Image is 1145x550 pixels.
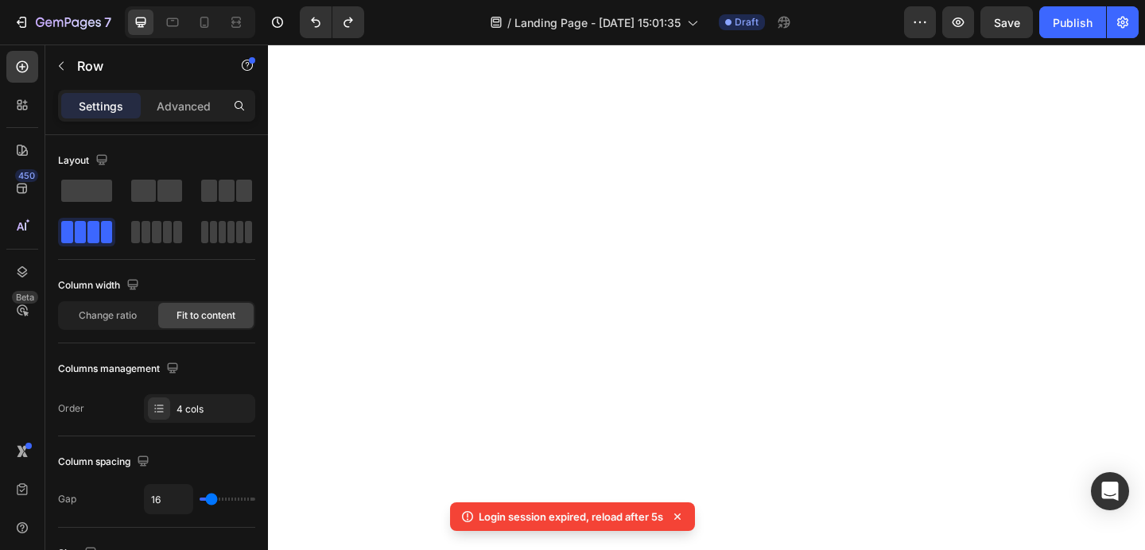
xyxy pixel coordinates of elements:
[77,56,212,76] p: Row
[12,291,38,304] div: Beta
[177,308,235,323] span: Fit to content
[1039,6,1106,38] button: Publish
[79,98,123,114] p: Settings
[79,308,137,323] span: Change ratio
[735,15,759,29] span: Draft
[58,150,111,172] div: Layout
[6,6,118,38] button: 7
[268,45,1145,550] iframe: Design area
[58,451,153,473] div: Column spacing
[157,98,211,114] p: Advanced
[507,14,511,31] span: /
[58,358,182,380] div: Columns management
[994,16,1020,29] span: Save
[980,6,1033,38] button: Save
[479,509,663,525] p: Login session expired, reload after 5s
[177,402,251,416] div: 4 cols
[1053,14,1093,31] div: Publish
[514,14,681,31] span: Landing Page - [DATE] 15:01:35
[15,169,38,182] div: 450
[58,275,142,296] div: Column width
[104,13,111,32] p: 7
[58,401,84,416] div: Order
[1091,472,1129,510] div: Open Intercom Messenger
[145,485,192,513] input: Auto
[300,6,364,38] div: Undo/Redo
[58,492,76,506] div: Gap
